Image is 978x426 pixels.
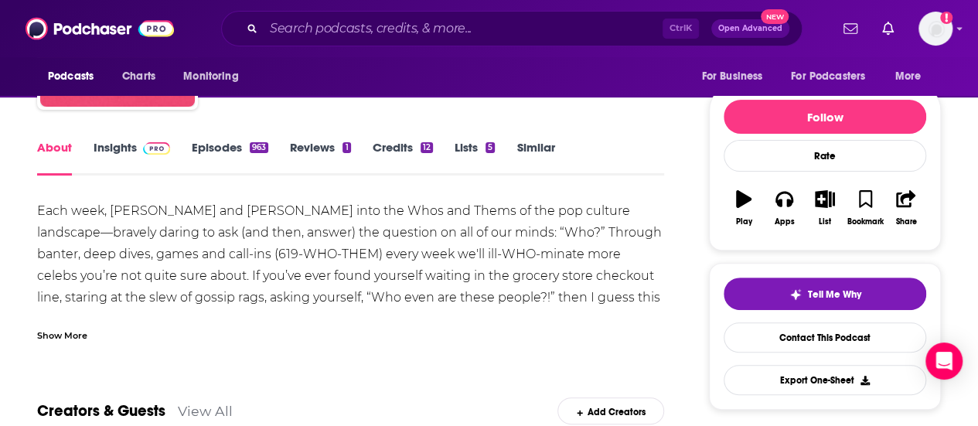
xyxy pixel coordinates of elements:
[486,142,495,153] div: 5
[37,62,114,91] button: open menu
[895,66,922,87] span: More
[884,62,941,91] button: open menu
[48,66,94,87] span: Podcasts
[701,66,762,87] span: For Business
[724,278,926,310] button: tell me why sparkleTell Me Why
[886,180,926,236] button: Share
[172,62,258,91] button: open menu
[711,19,789,38] button: Open AdvancedNew
[724,180,764,236] button: Play
[940,12,952,24] svg: Add a profile image
[724,322,926,353] a: Contact This Podcast
[918,12,952,46] span: Logged in as AtriaBooks
[122,66,155,87] span: Charts
[724,140,926,172] div: Rate
[663,19,699,39] span: Ctrl K
[918,12,952,46] img: User Profile
[925,343,963,380] div: Open Intercom Messenger
[421,142,433,153] div: 12
[764,180,804,236] button: Apps
[37,140,72,176] a: About
[516,140,554,176] a: Similar
[805,180,845,236] button: List
[26,14,174,43] img: Podchaser - Follow, Share and Rate Podcasts
[290,140,350,176] a: Reviews1
[845,180,885,236] button: Bookmark
[37,401,165,421] a: Creators & Guests
[895,217,916,227] div: Share
[37,200,664,330] div: Each week, [PERSON_NAME] and [PERSON_NAME] into the Whos and Thems of the pop culture landscape—b...
[775,217,795,227] div: Apps
[192,140,268,176] a: Episodes963
[837,15,864,42] a: Show notifications dropdown
[455,140,495,176] a: Lists5
[342,142,350,153] div: 1
[718,25,782,32] span: Open Advanced
[876,15,900,42] a: Show notifications dropdown
[690,62,782,91] button: open menu
[143,142,170,155] img: Podchaser Pro
[789,288,802,301] img: tell me why sparkle
[178,403,233,419] a: View All
[183,66,238,87] span: Monitoring
[373,140,433,176] a: Credits12
[791,66,865,87] span: For Podcasters
[819,217,831,227] div: List
[724,100,926,134] button: Follow
[221,11,803,46] div: Search podcasts, credits, & more...
[94,140,170,176] a: InsightsPodchaser Pro
[250,142,268,153] div: 963
[808,288,861,301] span: Tell Me Why
[557,397,663,424] div: Add Creators
[918,12,952,46] button: Show profile menu
[736,217,752,227] div: Play
[761,9,789,24] span: New
[781,62,888,91] button: open menu
[264,16,663,41] input: Search podcasts, credits, & more...
[112,62,165,91] a: Charts
[847,217,884,227] div: Bookmark
[724,365,926,395] button: Export One-Sheet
